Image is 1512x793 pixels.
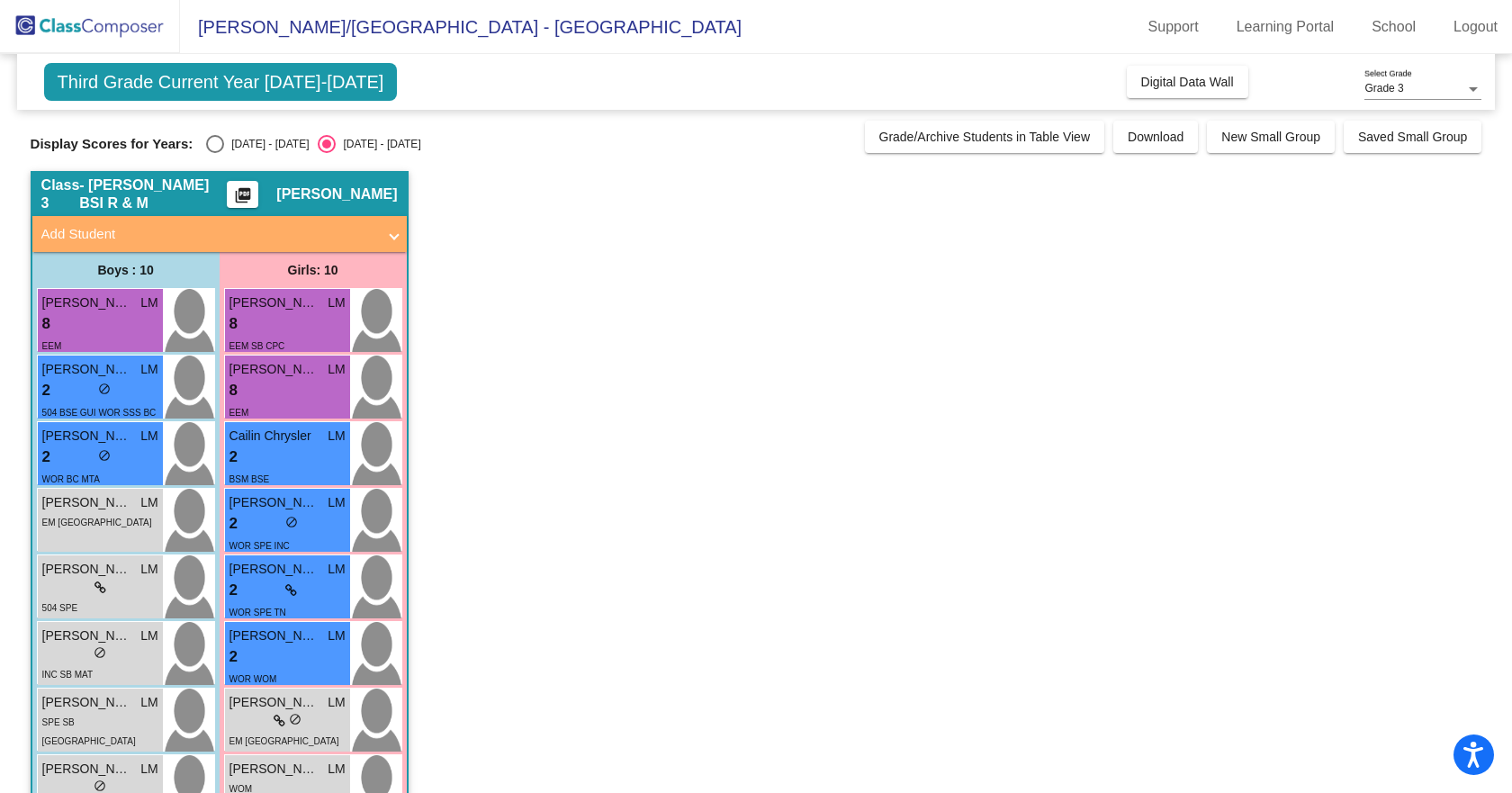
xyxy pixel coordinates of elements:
[879,130,1091,144] span: Grade/Archive Students in Table View
[229,626,319,645] span: [PERSON_NAME]
[1127,66,1248,98] button: Digital Data Wall
[1364,82,1403,95] span: Grade 3
[328,427,345,446] span: LM
[140,293,157,312] span: LM
[229,427,319,446] span: Cailin Chrysler
[42,427,132,446] span: [PERSON_NAME]
[1344,121,1481,153] button: Saved Small Group
[229,541,290,551] span: WOR SPE INC
[42,446,50,469] span: 2
[42,379,50,402] span: 2
[229,736,339,746] span: EM [GEOGRAPHIC_DATA]
[42,693,132,712] span: [PERSON_NAME]
[1134,13,1213,41] a: Support
[140,427,157,446] span: LM
[220,252,407,288] div: Girls: 10
[328,493,345,512] span: LM
[328,293,345,312] span: LM
[289,713,301,725] span: do_not_disturb_alt
[42,760,132,779] span: [PERSON_NAME]
[865,121,1105,153] button: Grade/Archive Students in Table View
[42,518,152,527] span: EM [GEOGRAPHIC_DATA]
[42,560,132,579] span: [PERSON_NAME]
[229,446,238,469] span: 2
[328,760,345,779] span: LM
[229,608,286,617] span: WOR SPE TN
[328,360,345,379] span: LM
[42,341,62,351] span: EEM
[229,312,238,336] span: 8
[1141,75,1234,89] span: Digital Data Wall
[1128,130,1183,144] span: Download
[328,693,345,712] span: LM
[79,176,227,212] span: - [PERSON_NAME] BSI R & M
[42,408,157,437] span: 504 BSE GUI WOR SSS BC TN
[42,603,136,632] span: 504 SPE [GEOGRAPHIC_DATA]
[1358,130,1467,144] span: Saved Small Group
[140,760,157,779] span: LM
[41,224,376,245] mat-panel-title: Add Student
[336,136,420,152] div: [DATE] - [DATE]
[232,186,254,212] mat-icon: picture_as_pdf
[42,670,93,680] span: INC SB MAT
[229,379,238,402] span: 8
[229,760,319,779] span: [PERSON_NAME]
[140,693,157,712] span: LM
[42,360,132,379] span: [PERSON_NAME]
[1221,130,1320,144] span: New Small Group
[41,176,80,212] span: Class 3
[42,474,100,484] span: WOR BC MTA
[140,626,157,645] span: LM
[140,493,157,512] span: LM
[229,493,319,512] span: [PERSON_NAME]
[31,136,193,152] span: Display Scores for Years:
[42,717,136,746] span: SPE SB [GEOGRAPHIC_DATA]
[229,512,238,536] span: 2
[1357,13,1430,41] a: School
[229,293,319,312] span: [PERSON_NAME]
[44,63,398,101] span: Third Grade Current Year [DATE]-[DATE]
[32,252,220,288] div: Boys : 10
[94,779,106,792] span: do_not_disturb_alt
[328,560,345,579] span: LM
[328,626,345,645] span: LM
[180,13,742,41] span: [PERSON_NAME]/[GEOGRAPHIC_DATA] - [GEOGRAPHIC_DATA]
[229,341,285,351] span: EEM SB CPC
[227,181,258,208] button: Print Students Details
[229,360,319,379] span: [PERSON_NAME]
[98,383,111,395] span: do_not_disturb_alt
[98,449,111,462] span: do_not_disturb_alt
[229,693,319,712] span: [PERSON_NAME]
[224,136,309,152] div: [DATE] - [DATE]
[42,312,50,336] span: 8
[94,646,106,659] span: do_not_disturb_alt
[1113,121,1198,153] button: Download
[206,135,420,153] mat-radio-group: Select an option
[140,360,157,379] span: LM
[229,474,323,503] span: BSM BSE [GEOGRAPHIC_DATA]
[229,560,319,579] span: [PERSON_NAME]
[229,674,277,684] span: WOR WOM
[140,560,157,579] span: LM
[42,293,132,312] span: [PERSON_NAME]
[229,645,238,669] span: 2
[229,408,249,418] span: EEM
[42,493,132,512] span: [PERSON_NAME]
[1207,121,1335,153] button: New Small Group
[229,579,238,602] span: 2
[1439,13,1512,41] a: Logout
[285,516,298,528] span: do_not_disturb_alt
[1222,13,1349,41] a: Learning Portal
[32,216,407,252] mat-expansion-panel-header: Add Student
[276,185,397,203] span: [PERSON_NAME]
[42,626,132,645] span: [PERSON_NAME]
